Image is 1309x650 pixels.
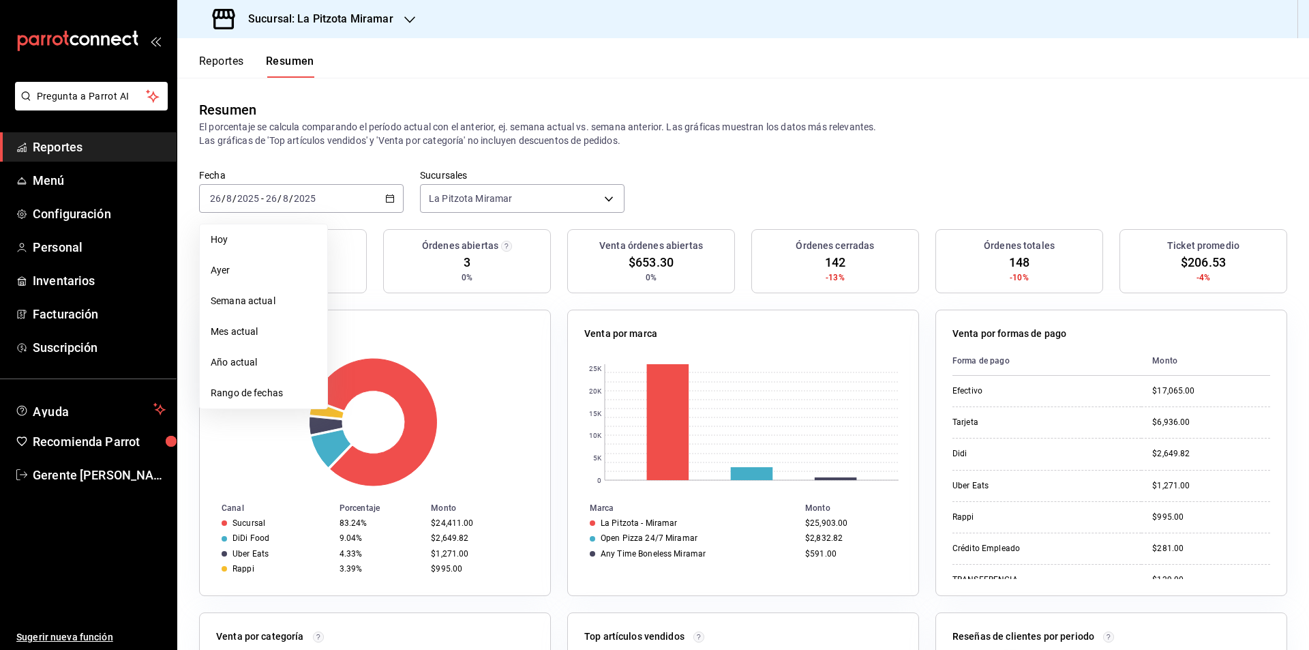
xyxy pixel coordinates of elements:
[211,294,316,308] span: Semana actual
[232,564,254,574] div: Rappi
[431,564,528,574] div: $995.00
[265,193,277,204] input: --
[33,401,148,417] span: Ayuda
[211,355,316,370] span: Año actual
[340,549,420,559] div: 4.33%
[199,55,314,78] div: navigation tabs
[15,82,168,110] button: Pregunta a Parrot AI
[199,100,256,120] div: Resumen
[33,171,166,190] span: Menú
[33,466,166,484] span: Gerente [PERSON_NAME]
[37,89,147,104] span: Pregunta a Parrot AI
[232,518,265,528] div: Sucursal
[462,271,472,284] span: 0%
[952,346,1141,376] th: Forma de pago
[952,448,1089,460] div: Didi
[952,630,1094,644] p: Reseñas de clientes por periodo
[33,305,166,323] span: Facturación
[1152,543,1270,555] div: $281.00
[584,630,684,644] p: Top artículos vendidos
[1010,271,1029,284] span: -10%
[199,120,1287,147] p: El porcentaje se calcula comparando el período actual con el anterior, ej. semana actual vs. sema...
[1152,574,1270,586] div: $129.00
[211,263,316,278] span: Ayer
[568,501,800,516] th: Marca
[629,253,674,271] span: $653.30
[33,238,166,256] span: Personal
[952,385,1089,397] div: Efectivo
[1152,385,1270,397] div: $17,065.00
[209,193,222,204] input: --
[1152,512,1270,523] div: $995.00
[593,454,602,462] text: 5K
[199,171,404,180] label: Fecha
[232,193,237,204] span: /
[33,138,166,156] span: Reportes
[646,271,657,284] span: 0%
[340,518,420,528] div: 83.24%
[589,365,602,372] text: 25K
[1197,271,1210,284] span: -4%
[1152,448,1270,460] div: $2,649.82
[16,630,166,645] span: Sugerir nueva función
[805,549,897,559] div: $591.00
[33,271,166,290] span: Inventarios
[800,501,918,516] th: Monto
[601,518,678,528] div: La Pitzota - Miramar
[211,233,316,247] span: Hoy
[805,518,897,528] div: $25,903.00
[277,193,282,204] span: /
[825,253,845,271] span: 142
[1009,253,1029,271] span: 148
[199,55,244,78] button: Reportes
[237,193,260,204] input: ----
[266,55,314,78] button: Resumen
[226,193,232,204] input: --
[431,549,528,559] div: $1,271.00
[33,338,166,357] span: Suscripción
[952,574,1089,586] div: TRANSFERENCIA
[1167,239,1239,253] h3: Ticket promedio
[589,432,602,439] text: 10K
[1152,417,1270,428] div: $6,936.00
[952,543,1089,555] div: Crédito Empleado
[589,387,602,395] text: 20K
[232,533,269,543] div: DiDi Food
[796,239,874,253] h3: Órdenes cerradas
[1152,480,1270,492] div: $1,271.00
[1141,346,1270,376] th: Monto
[150,35,161,46] button: open_drawer_menu
[826,271,845,284] span: -13%
[589,410,602,417] text: 15K
[340,533,420,543] div: 9.04%
[952,327,1066,341] p: Venta por formas de pago
[289,193,293,204] span: /
[211,325,316,339] span: Mes actual
[33,205,166,223] span: Configuración
[601,549,706,559] div: Any Time Boneless Miramar
[33,432,166,451] span: Recomienda Parrot
[420,171,625,180] label: Sucursales
[237,11,393,27] h3: Sucursal: La Pitzota Miramar
[293,193,316,204] input: ----
[952,417,1089,428] div: Tarjeta
[211,386,316,400] span: Rango de fechas
[1181,253,1226,271] span: $206.53
[232,549,269,559] div: Uber Eats
[464,253,470,271] span: 3
[601,533,697,543] div: Open Pizza 24/7 Miramar
[431,533,528,543] div: $2,649.82
[952,512,1089,523] div: Rappi
[261,193,264,204] span: -
[431,518,528,528] div: $24,411.00
[597,477,601,484] text: 0
[200,501,334,516] th: Canal
[282,193,289,204] input: --
[984,239,1055,253] h3: Órdenes totales
[422,239,498,253] h3: Órdenes abiertas
[425,501,550,516] th: Monto
[340,564,420,574] div: 3.39%
[584,327,657,341] p: Venta por marca
[952,480,1089,492] div: Uber Eats
[429,192,512,205] span: La Pitzota Miramar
